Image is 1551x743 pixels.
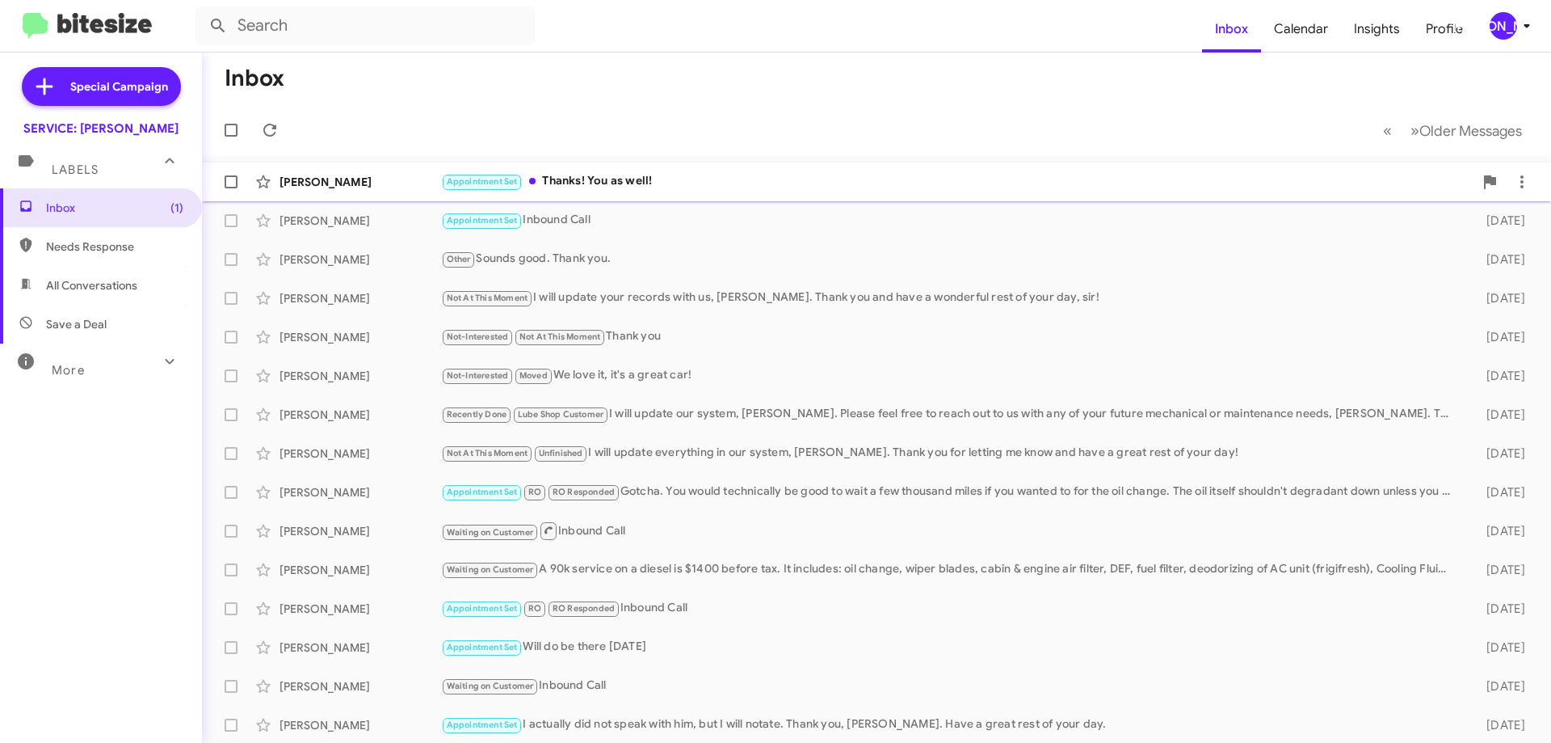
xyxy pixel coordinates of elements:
div: [DATE] [1461,484,1538,500]
div: I will update your records with us, [PERSON_NAME]. Thank you and have a wonderful rest of your da... [441,289,1461,307]
div: [DATE] [1461,290,1538,306]
div: [PERSON_NAME] [280,329,441,345]
div: [DATE] [1461,717,1538,733]
div: I actually did not speak with him, but I will notate. Thank you, [PERSON_NAME]. Have a great rest... [441,716,1461,734]
span: Appointment Set [447,176,518,187]
div: [PERSON_NAME] [280,290,441,306]
span: Moved [519,370,548,381]
span: Appointment Set [447,215,518,226]
span: Not-Interested [447,331,509,342]
div: Thanks! You as well! [441,172,1473,191]
div: [PERSON_NAME] [1490,12,1517,40]
span: All Conversations [46,277,137,293]
span: Not At This Moment [447,293,528,303]
div: [PERSON_NAME] [280,407,441,423]
span: RO [528,603,541,614]
div: [DATE] [1461,601,1538,617]
div: [PERSON_NAME] [280,717,441,733]
span: Not-Interested [447,370,509,381]
div: [DATE] [1461,329,1538,345]
div: [DATE] [1461,251,1538,268]
span: Needs Response [46,239,183,255]
span: (1) [170,200,183,216]
div: Thank you [441,327,1461,346]
span: Appointment Set [447,720,518,730]
a: Profile [1413,6,1476,53]
span: Appointment Set [447,487,518,497]
div: We love it, it's a great car! [441,366,1461,385]
button: Previous [1373,114,1402,147]
div: [DATE] [1461,368,1538,384]
div: [PERSON_NAME] [280,445,441,462]
span: Save a Deal [46,316,107,332]
div: Gotcha. You would technically be good to wait a few thousand miles if you wanted to for the oil c... [441,483,1461,501]
span: Lube Shop Customer [518,409,604,420]
div: [PERSON_NAME] [280,523,441,539]
span: Not At This Moment [519,331,601,342]
div: Sounds good. Thank you. [441,250,1461,268]
a: Inbox [1202,6,1261,53]
span: Special Campaign [70,78,168,95]
span: » [1410,120,1419,141]
span: Appointment Set [447,642,518,652]
button: [PERSON_NAME] [1476,12,1533,40]
div: [DATE] [1461,562,1538,578]
span: Waiting on Customer [447,681,534,691]
div: [PERSON_NAME] [280,213,441,229]
div: [DATE] [1461,213,1538,229]
div: [DATE] [1461,678,1538,694]
a: Calendar [1261,6,1341,53]
div: [PERSON_NAME] [280,678,441,694]
div: [PERSON_NAME] [280,251,441,268]
span: Recently Done [447,409,507,420]
input: Search [195,6,535,45]
span: More [52,363,85,378]
div: Will do be there [DATE] [441,638,1461,656]
div: [DATE] [1461,407,1538,423]
span: Waiting on Customer [447,527,534,538]
div: Inbound Call [441,677,1461,695]
button: Next [1401,114,1532,147]
nav: Page navigation example [1374,114,1532,147]
div: [PERSON_NAME] [280,640,441,656]
div: I will update our system, [PERSON_NAME]. Please feel free to reach out to us with any of your fut... [441,405,1461,424]
span: Other [447,254,471,264]
span: « [1383,120,1392,141]
span: RO Responded [553,487,615,497]
div: [PERSON_NAME] [280,562,441,578]
div: Inbound Call [441,599,1461,618]
span: Older Messages [1419,122,1522,140]
div: [PERSON_NAME] [280,174,441,190]
div: [DATE] [1461,640,1538,656]
span: Unfinished [539,448,583,458]
span: Appointment Set [447,603,518,614]
div: SERVICE: [PERSON_NAME] [23,120,179,137]
div: Inbound Call [441,211,1461,230]
span: Labels [52,163,99,177]
div: [DATE] [1461,523,1538,539]
div: [PERSON_NAME] [280,484,441,500]
div: I will update everything in our system, [PERSON_NAME]. Thank you for letting me know and have a g... [441,444,1461,462]
div: A 90k service on a diesel is $1400 before tax. It includes: oil change, wiper blades, cabin & eng... [441,560,1461,579]
div: Inbound Call [441,521,1461,541]
span: RO Responded [553,603,615,614]
div: [PERSON_NAME] [280,601,441,617]
span: Waiting on Customer [447,564,534,575]
a: Special Campaign [22,67,181,106]
h1: Inbox [225,65,284,91]
div: [DATE] [1461,445,1538,462]
a: Insights [1341,6,1413,53]
span: RO [528,487,541,497]
div: [PERSON_NAME] [280,368,441,384]
span: Not At This Moment [447,448,528,458]
span: Inbox [46,200,183,216]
